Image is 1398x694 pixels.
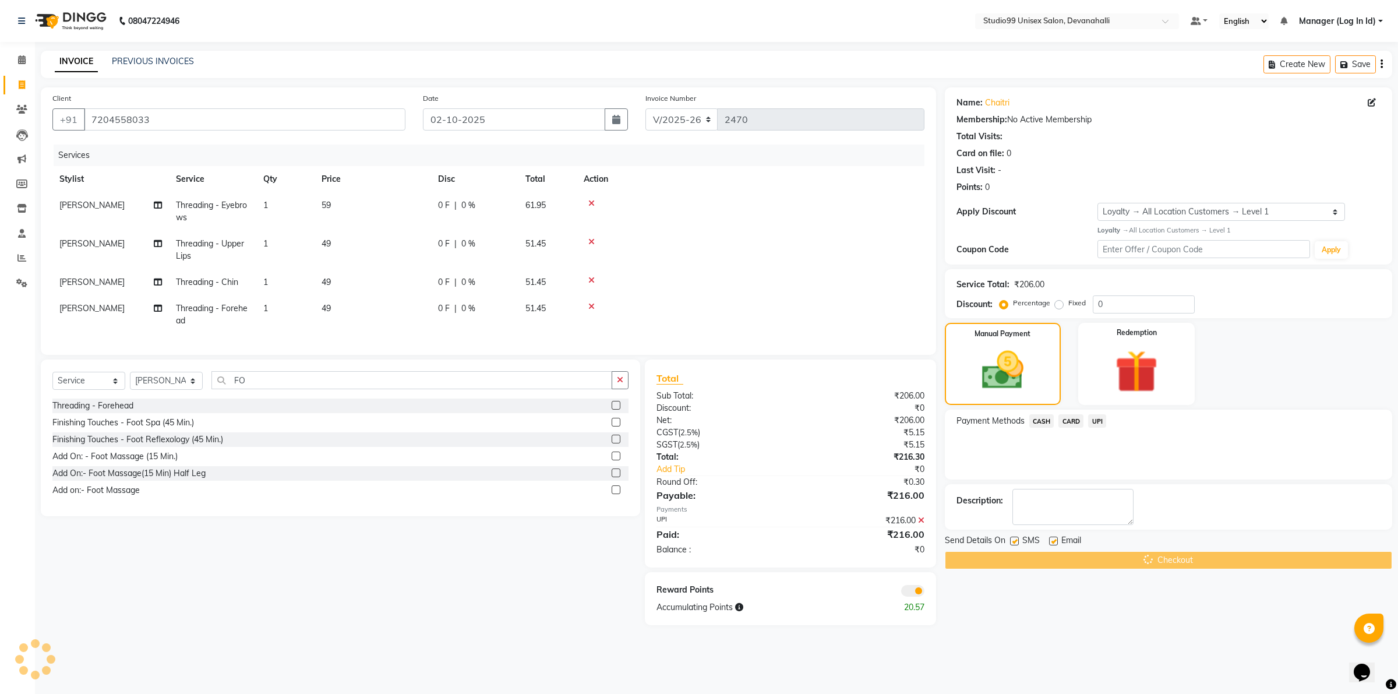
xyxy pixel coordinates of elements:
span: 0 % [461,276,475,288]
label: Redemption [1117,327,1157,338]
th: Price [315,166,431,192]
label: Percentage [1013,298,1050,308]
div: ( ) [648,439,790,451]
div: Name: [956,97,983,109]
iframe: chat widget [1349,647,1386,682]
div: ( ) [648,427,790,439]
th: Qty [256,166,315,192]
span: [PERSON_NAME] [59,238,125,249]
span: [PERSON_NAME] [59,200,125,210]
th: Stylist [52,166,169,192]
div: Add on:- Foot Massage [52,484,140,496]
span: | [454,302,457,315]
button: Apply [1315,241,1348,259]
div: ₹206.00 [790,414,933,427]
span: 0 F [438,302,450,315]
div: Reward Points [648,584,790,597]
div: Add On: - Foot Massage (15 Min.) [52,450,178,463]
div: Card on file: [956,147,1004,160]
button: +91 [52,108,85,131]
div: 0 [985,181,990,193]
span: Total [656,372,683,385]
div: Add On:- Foot Massage(15 Min) Half Leg [52,467,206,480]
label: Invoice Number [645,93,696,104]
a: Chaitri [985,97,1009,109]
a: PREVIOUS INVOICES [112,56,194,66]
span: 0 % [461,238,475,250]
input: Search or Scan [211,371,612,389]
span: 0 F [438,276,450,288]
div: Services [54,145,933,166]
span: Threading - Eyebrows [176,200,247,223]
span: 2.5% [680,440,697,449]
div: ₹0.30 [790,476,933,488]
span: 59 [322,200,331,210]
div: 0 [1007,147,1011,160]
span: Send Details On [945,534,1005,549]
span: SMS [1022,534,1040,549]
div: No Active Membership [956,114,1381,126]
span: [PERSON_NAME] [59,303,125,313]
div: Discount: [648,402,790,414]
span: 0 % [461,302,475,315]
span: 51.45 [525,238,546,249]
div: - [998,164,1001,177]
span: | [454,238,457,250]
button: Create New [1263,55,1330,73]
span: CGST [656,427,678,438]
a: INVOICE [55,51,98,72]
span: 49 [322,238,331,249]
div: Paid: [648,527,790,541]
label: Manual Payment [975,329,1030,339]
span: 1 [263,200,268,210]
div: ₹216.00 [790,515,933,527]
span: 1 [263,277,268,287]
input: Search by Name/Mobile/Email/Code [84,108,405,131]
span: 51.45 [525,303,546,313]
strong: Loyalty → [1097,226,1128,234]
span: Threading - Chin [176,277,238,287]
button: Save [1335,55,1376,73]
div: Threading - Forehead [52,400,133,412]
div: ₹5.15 [790,439,933,451]
div: ₹216.30 [790,451,933,463]
span: SGST [656,439,677,450]
div: Service Total: [956,279,1009,291]
img: logo [30,5,110,37]
label: Fixed [1068,298,1086,308]
span: Payment Methods [956,415,1025,427]
span: 61.95 [525,200,546,210]
input: Enter Offer / Coupon Code [1097,240,1309,258]
span: 49 [322,277,331,287]
div: ₹0 [814,463,933,475]
span: Email [1061,534,1081,549]
div: Round Off: [648,476,790,488]
span: CASH [1029,414,1054,428]
div: Payable: [648,488,790,502]
div: Total: [648,451,790,463]
label: Client [52,93,71,104]
div: Description: [956,495,1003,507]
span: 0 % [461,199,475,212]
div: Last Visit: [956,164,995,177]
span: [PERSON_NAME] [59,277,125,287]
span: 1 [263,238,268,249]
span: CARD [1058,414,1083,428]
div: Accumulating Points [648,601,862,614]
span: 0 F [438,199,450,212]
label: Date [423,93,439,104]
div: Net: [648,414,790,427]
b: 08047224946 [128,5,179,37]
div: ₹206.00 [1014,279,1044,291]
span: Threading - Upper Lips [176,238,244,261]
div: Discount: [956,298,993,311]
th: Disc [431,166,518,192]
div: Coupon Code [956,244,1098,256]
span: UPI [1088,414,1106,428]
div: ₹0 [790,544,933,556]
span: Manager (Log In Id) [1299,15,1376,27]
th: Action [577,166,924,192]
th: Total [518,166,577,192]
div: ₹5.15 [790,427,933,439]
div: Finishing Touches - Foot Spa (45 Min.) [52,417,194,429]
